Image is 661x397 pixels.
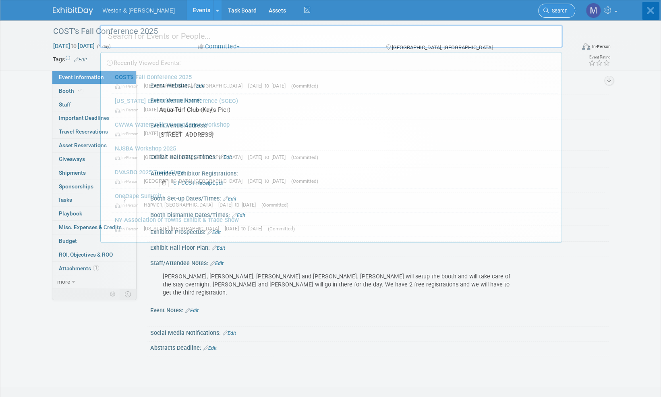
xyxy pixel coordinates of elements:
[115,179,142,184] span: In-Person
[187,131,214,136] span: (Committed)
[115,203,142,208] span: In-Person
[248,83,290,89] span: [DATE] to [DATE]
[115,226,142,232] span: In-Person
[144,202,217,208] span: Harwich, [GEOGRAPHIC_DATA]
[268,226,295,232] span: (Committed)
[144,130,185,136] span: [DATE] to [DATE]
[144,154,247,160] span: [GEOGRAPHIC_DATA], [GEOGRAPHIC_DATA]
[291,178,318,184] span: (Committed)
[111,141,557,165] a: NJSBA Workshop 2025 In-Person [GEOGRAPHIC_DATA], [GEOGRAPHIC_DATA] [DATE] to [DATE] (Committed)
[111,117,557,141] a: CWWA Water Utility Compliance Workshop In-Person [DATE] to [DATE] (Committed)
[144,107,185,113] span: [DATE] to [DATE]
[115,131,142,136] span: In-Person
[115,107,142,113] span: In-Person
[115,84,142,89] span: In-Person
[144,178,247,184] span: [GEOGRAPHIC_DATA], [GEOGRAPHIC_DATA]
[291,155,318,160] span: (Committed)
[111,94,557,117] a: [US_STATE] Environmental Conference (SCEC) In-Person [DATE] to [DATE] (Committed)
[187,107,214,113] span: (Committed)
[144,226,223,232] span: [US_STATE], [GEOGRAPHIC_DATA]
[111,189,557,212] a: OneCape Summit In-Person Harwich, [GEOGRAPHIC_DATA] [DATE] to [DATE] (Committed)
[115,155,142,160] span: In-Person
[248,154,290,160] span: [DATE] to [DATE]
[261,202,288,208] span: (Committed)
[111,165,557,188] a: DVASBO 2025 Trade Show In-Person [GEOGRAPHIC_DATA], [GEOGRAPHIC_DATA] [DATE] to [DATE] (Committed)
[111,70,557,93] a: COST's Fall Conference 2025 In-Person [GEOGRAPHIC_DATA], [GEOGRAPHIC_DATA] [DATE] to [DATE] (Comm...
[225,226,266,232] span: [DATE] to [DATE]
[105,52,557,70] div: Recently Viewed Events:
[218,202,260,208] span: [DATE] to [DATE]
[144,83,247,89] span: [GEOGRAPHIC_DATA], [GEOGRAPHIC_DATA]
[291,83,318,89] span: (Committed)
[111,213,557,236] a: NY Association of Towns Exhibit & Trade Show In-Person [US_STATE], [GEOGRAPHIC_DATA] [DATE] to [D...
[248,178,290,184] span: [DATE] to [DATE]
[99,25,563,48] input: Search for Events or People...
